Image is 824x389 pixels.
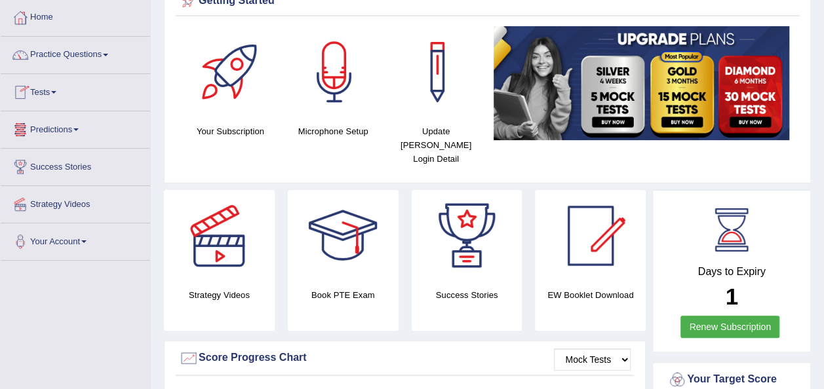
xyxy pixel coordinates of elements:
div: Score Progress Chart [179,348,631,368]
h4: Your Subscription [186,124,275,138]
h4: EW Booklet Download [535,288,646,302]
a: Practice Questions [1,37,150,69]
h4: Strategy Videos [164,288,275,302]
h4: Success Stories [412,288,522,302]
a: Predictions [1,111,150,144]
img: small5.jpg [494,26,789,140]
a: Success Stories [1,149,150,181]
h4: Microphone Setup [288,124,378,138]
h4: Book PTE Exam [288,288,399,302]
h4: Update [PERSON_NAME] Login Detail [391,124,481,166]
a: Renew Subscription [680,316,779,338]
b: 1 [725,284,737,309]
a: Tests [1,74,150,107]
a: Strategy Videos [1,186,150,219]
a: Your Account [1,223,150,256]
h4: Days to Expiry [667,266,796,278]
